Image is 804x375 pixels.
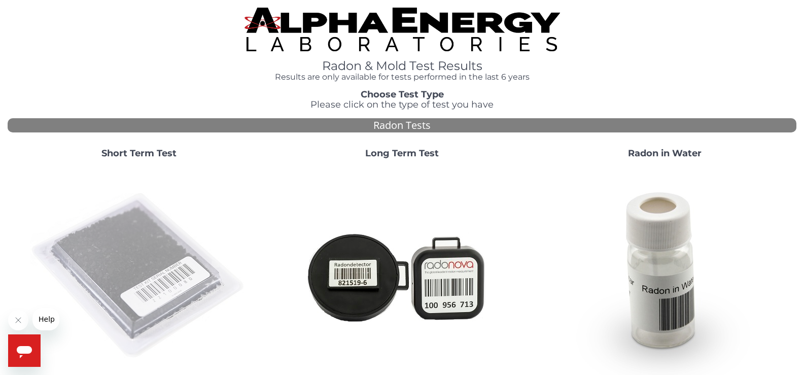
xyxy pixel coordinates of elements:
[365,148,439,159] strong: Long Term Test
[101,148,177,159] strong: Short Term Test
[361,89,444,100] strong: Choose Test Type
[32,308,59,330] iframe: Message from company
[244,8,560,51] img: TightCrop.jpg
[244,59,560,73] h1: Radon & Mold Test Results
[8,334,41,367] iframe: Button to launch messaging window
[244,73,560,82] h4: Results are only available for tests performed in the last 6 years
[628,148,702,159] strong: Radon in Water
[8,118,796,133] div: Radon Tests
[310,99,494,110] span: Please click on the type of test you have
[8,310,28,330] iframe: Close message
